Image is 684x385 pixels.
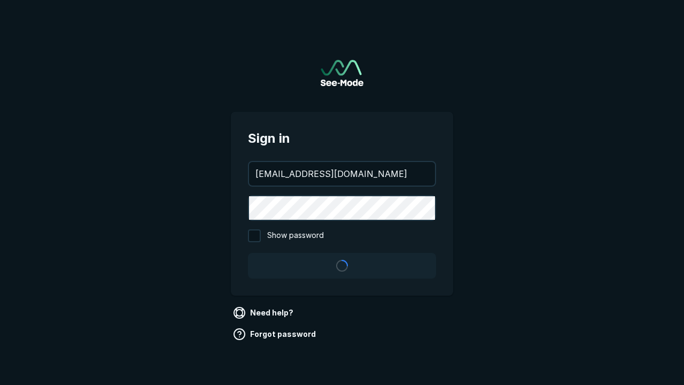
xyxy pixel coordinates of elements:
span: Show password [267,229,324,242]
a: Need help? [231,304,298,321]
a: Forgot password [231,326,320,343]
a: Go to sign in [321,60,363,86]
img: See-Mode Logo [321,60,363,86]
span: Sign in [248,129,436,148]
input: your@email.com [249,162,435,186]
